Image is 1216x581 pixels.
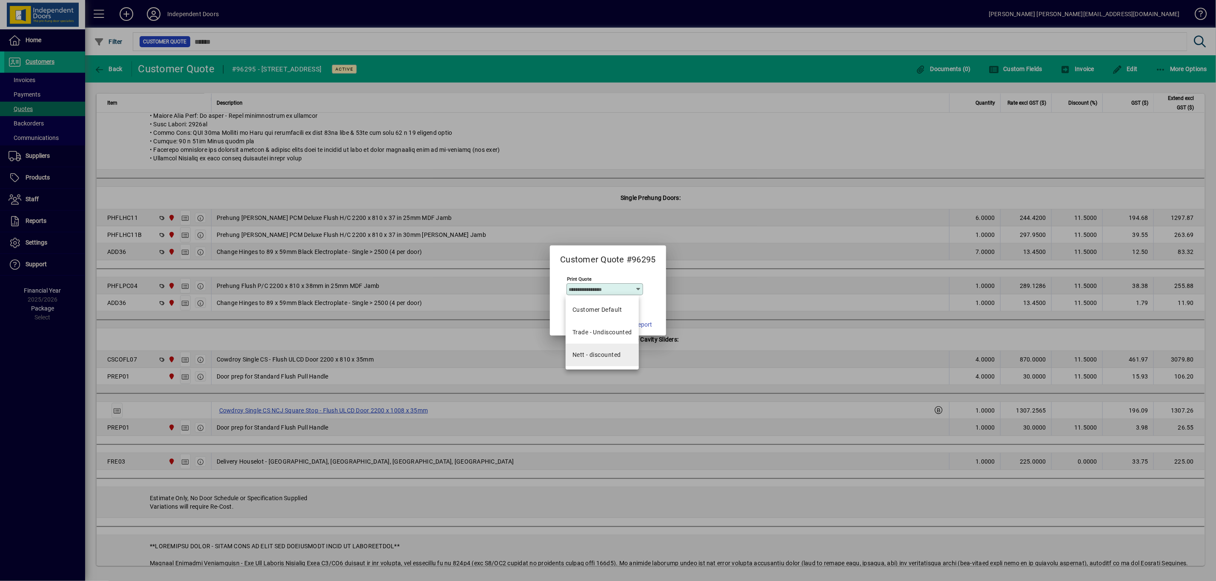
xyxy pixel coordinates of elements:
h2: Customer Quote #96295 [550,245,666,266]
mat-label: Print Quote [567,276,592,282]
span: Customer Default [572,305,622,314]
mat-option: Nett - discounted [566,344,639,366]
div: Nett - discounted [572,350,621,359]
div: Trade - Undiscounted [572,328,632,337]
mat-option: Trade - Undiscounted [566,321,639,344]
